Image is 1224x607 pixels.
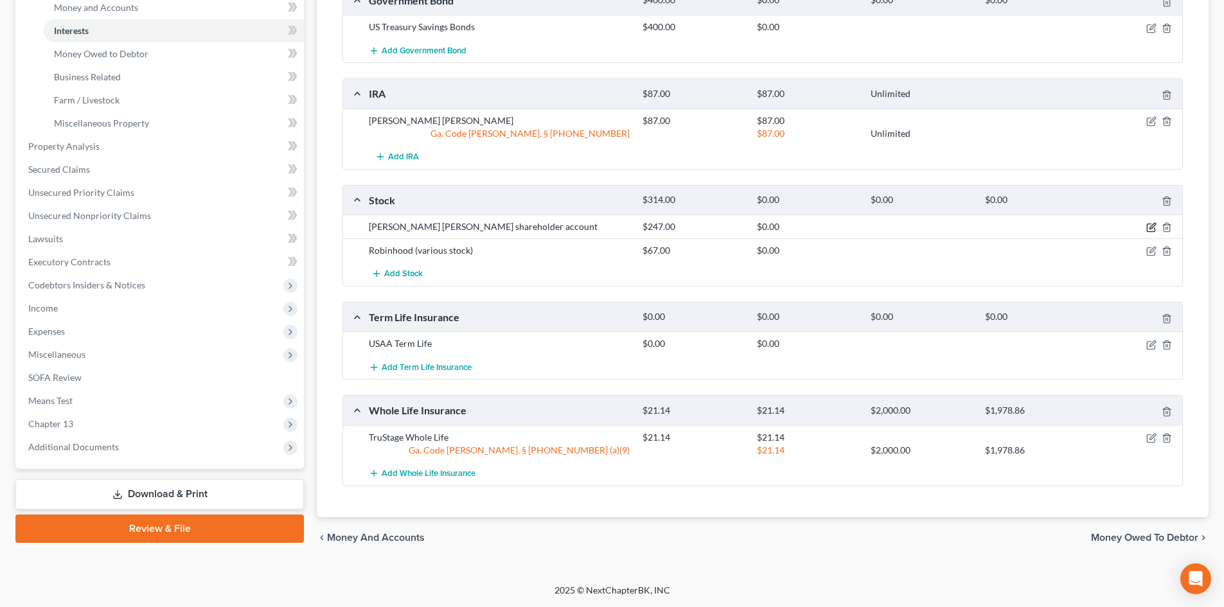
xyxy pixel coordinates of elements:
[28,395,73,406] span: Means Test
[1180,563,1211,594] div: Open Intercom Messenger
[246,584,979,607] div: 2025 © NextChapterBK, INC
[18,251,304,274] a: Executory Contracts
[54,48,148,59] span: Money Owed to Debtor
[750,114,864,127] div: $87.00
[54,118,149,128] span: Miscellaneous Property
[636,244,750,257] div: $67.00
[636,220,750,233] div: $247.00
[28,441,119,452] span: Additional Documents
[369,39,466,62] button: Add Government Bond
[362,337,636,350] div: USAA Term Life
[18,204,304,227] a: Unsecured Nonpriority Claims
[28,187,134,198] span: Unsecured Priority Claims
[750,21,864,33] div: $0.00
[28,210,151,221] span: Unsecured Nonpriority Claims
[18,181,304,204] a: Unsecured Priority Claims
[15,479,304,509] a: Download & Print
[979,194,1092,206] div: $0.00
[54,71,121,82] span: Business Related
[636,21,750,33] div: $400.00
[362,310,636,324] div: Term Life Insurance
[1091,532,1209,543] button: Money Owed to Debtor chevron_right
[864,194,978,206] div: $0.00
[1091,532,1198,543] span: Money Owed to Debtor
[750,127,864,140] div: $87.00
[44,112,304,135] a: Miscellaneous Property
[864,444,978,457] div: $2,000.00
[15,515,304,543] a: Review & File
[750,405,864,417] div: $21.14
[54,94,120,105] span: Farm / Livestock
[362,244,636,257] div: Robinhood (various stock)
[750,311,864,323] div: $0.00
[18,158,304,181] a: Secured Claims
[18,135,304,158] a: Property Analysis
[54,2,138,13] span: Money and Accounts
[28,141,100,152] span: Property Analysis
[44,89,304,112] a: Farm / Livestock
[864,127,978,140] div: Unlimited
[362,114,636,127] div: [PERSON_NAME] [PERSON_NAME]
[750,431,864,444] div: $21.14
[362,87,636,100] div: IRA
[28,372,82,383] span: SOFA Review
[44,66,304,89] a: Business Related
[636,405,750,417] div: $21.14
[362,21,636,33] div: US Treasury Savings Bonds
[28,326,65,337] span: Expenses
[28,349,85,360] span: Miscellaneous
[18,227,304,251] a: Lawsuits
[18,366,304,389] a: SOFA Review
[636,88,750,100] div: $87.00
[369,462,475,486] button: Add Whole Life Insurance
[362,220,636,233] div: [PERSON_NAME] [PERSON_NAME] shareholder account
[979,444,1092,457] div: $1,978.86
[28,279,145,290] span: Codebtors Insiders & Notices
[382,362,472,373] span: Add Term Life Insurance
[362,444,636,457] div: Ga. Code [PERSON_NAME]. § [PHONE_NUMBER] (a)(9)
[864,311,978,323] div: $0.00
[388,152,419,162] span: Add IRA
[636,114,750,127] div: $87.00
[750,337,864,350] div: $0.00
[750,444,864,457] div: $21.14
[44,42,304,66] a: Money Owed to Debtor
[327,532,425,543] span: Money and Accounts
[317,532,327,543] i: chevron_left
[979,311,1092,323] div: $0.00
[369,145,425,169] button: Add IRA
[636,194,750,206] div: $314.00
[28,256,111,267] span: Executory Contracts
[369,355,472,379] button: Add Term Life Insurance
[750,88,864,100] div: $87.00
[864,405,978,417] div: $2,000.00
[369,262,425,286] button: Add Stock
[979,405,1092,417] div: $1,978.86
[750,244,864,257] div: $0.00
[750,220,864,233] div: $0.00
[28,303,58,313] span: Income
[382,468,475,479] span: Add Whole Life Insurance
[384,269,423,279] span: Add Stock
[382,46,466,56] span: Add Government Bond
[28,418,73,429] span: Chapter 13
[1198,532,1209,543] i: chevron_right
[636,337,750,350] div: $0.00
[362,127,636,140] div: Ga. Code [PERSON_NAME]. § [PHONE_NUMBER]
[362,193,636,207] div: Stock
[28,233,63,244] span: Lawsuits
[750,194,864,206] div: $0.00
[54,25,89,36] span: Interests
[362,431,636,444] div: TruStage Whole Life
[28,164,90,175] span: Secured Claims
[362,403,636,417] div: Whole Life Insurance
[636,311,750,323] div: $0.00
[636,431,750,444] div: $21.14
[44,19,304,42] a: Interests
[317,532,425,543] button: chevron_left Money and Accounts
[864,88,978,100] div: Unlimited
